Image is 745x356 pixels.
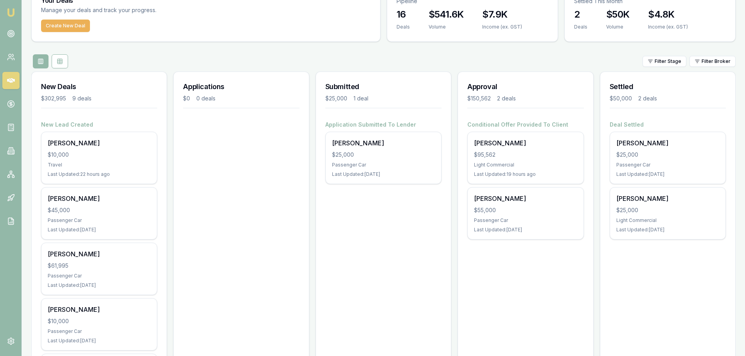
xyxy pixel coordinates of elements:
[332,162,435,168] div: Passenger Car
[332,151,435,159] div: $25,000
[41,95,66,102] div: $302,995
[48,262,151,270] div: $61,995
[616,194,719,203] div: [PERSON_NAME]
[655,58,681,64] span: Filter Stage
[482,8,522,21] h3: $7.9K
[325,81,442,92] h3: Submitted
[482,24,522,30] div: Income (ex. GST)
[474,162,577,168] div: Light Commercial
[616,171,719,177] div: Last Updated: [DATE]
[474,171,577,177] div: Last Updated: 19 hours ago
[332,138,435,148] div: [PERSON_NAME]
[48,217,151,224] div: Passenger Car
[689,56,736,67] button: Filter Broker
[48,194,151,203] div: [PERSON_NAME]
[41,20,90,32] button: Create New Deal
[467,121,583,129] h4: Conditional Offer Provided To Client
[72,95,92,102] div: 9 deals
[638,95,657,102] div: 2 deals
[354,95,368,102] div: 1 deal
[48,151,151,159] div: $10,000
[48,162,151,168] div: Travel
[574,24,587,30] div: Deals
[41,6,241,15] p: Manage your deals and track your progress.
[474,227,577,233] div: Last Updated: [DATE]
[474,151,577,159] div: $95,562
[429,24,464,30] div: Volume
[648,8,688,21] h3: $4.8K
[616,206,719,214] div: $25,000
[48,249,151,259] div: [PERSON_NAME]
[196,95,215,102] div: 0 deals
[648,24,688,30] div: Income (ex. GST)
[467,81,583,92] h3: Approval
[702,58,731,64] span: Filter Broker
[183,81,299,92] h3: Applications
[48,206,151,214] div: $45,000
[474,217,577,224] div: Passenger Car
[48,317,151,325] div: $10,000
[616,162,719,168] div: Passenger Car
[325,95,347,102] div: $25,000
[497,95,516,102] div: 2 deals
[429,8,464,21] h3: $541.6K
[183,95,190,102] div: $0
[41,121,157,129] h4: New Lead Created
[467,95,491,102] div: $150,562
[48,282,151,288] div: Last Updated: [DATE]
[48,171,151,177] div: Last Updated: 22 hours ago
[643,56,686,67] button: Filter Stage
[48,227,151,233] div: Last Updated: [DATE]
[48,328,151,335] div: Passenger Car
[474,206,577,214] div: $55,000
[616,217,719,224] div: Light Commercial
[332,171,435,177] div: Last Updated: [DATE]
[397,24,410,30] div: Deals
[610,81,726,92] h3: Settled
[616,227,719,233] div: Last Updated: [DATE]
[574,8,587,21] h3: 2
[397,8,410,21] h3: 16
[610,95,632,102] div: $50,000
[48,138,151,148] div: [PERSON_NAME]
[48,305,151,314] div: [PERSON_NAME]
[474,194,577,203] div: [PERSON_NAME]
[48,273,151,279] div: Passenger Car
[606,24,630,30] div: Volume
[6,8,16,17] img: emu-icon-u.png
[48,338,151,344] div: Last Updated: [DATE]
[610,121,726,129] h4: Deal Settled
[616,138,719,148] div: [PERSON_NAME]
[325,121,442,129] h4: Application Submitted To Lender
[41,81,157,92] h3: New Deals
[474,138,577,148] div: [PERSON_NAME]
[616,151,719,159] div: $25,000
[606,8,630,21] h3: $50K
